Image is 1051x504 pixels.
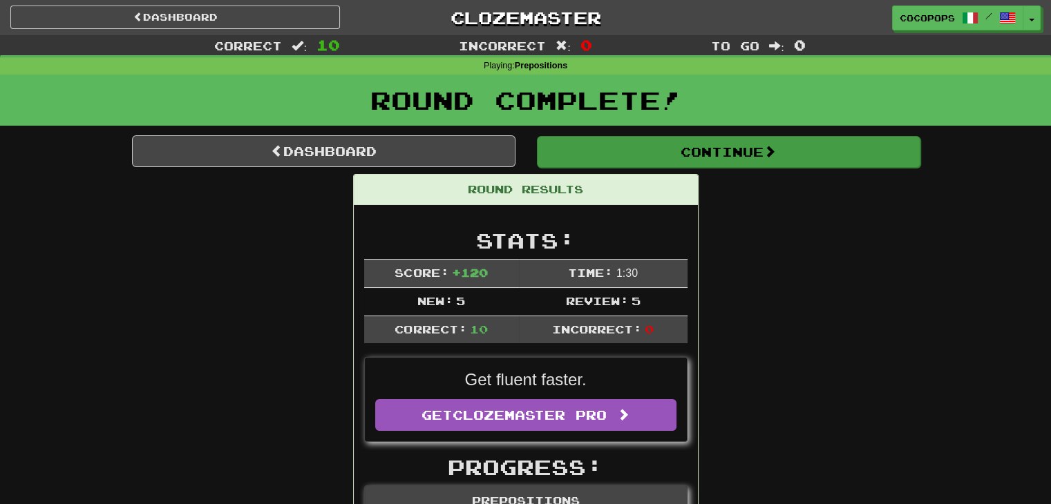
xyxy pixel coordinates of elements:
a: Clozemaster [361,6,690,30]
span: 0 [580,37,592,53]
span: : [556,40,571,52]
span: + 120 [452,266,488,279]
span: 0 [645,322,654,336]
h1: Round Complete! [5,86,1046,114]
span: / [985,11,992,21]
strong: Prepositions [515,61,567,70]
span: Review: [565,294,628,307]
span: To go [711,39,759,52]
h2: Stats: [364,229,688,252]
span: 10 [316,37,340,53]
span: : [292,40,307,52]
span: 10 [470,322,488,336]
a: cocopops / [892,6,1023,30]
span: Time: [568,266,613,279]
span: 5 [456,294,465,307]
span: Incorrect [459,39,546,52]
span: Clozemaster Pro [453,407,607,423]
span: : [769,40,784,52]
span: Incorrect: [552,322,642,336]
span: Correct: [395,322,466,336]
button: Continue [537,136,920,168]
span: Correct [214,39,282,52]
a: GetClozemaster Pro [375,399,676,431]
a: Dashboard [10,6,340,29]
h2: Progress: [364,456,688,478]
span: New: [417,294,453,307]
a: Dashboard [132,135,515,167]
span: 1 : 30 [616,267,638,279]
span: 5 [632,294,641,307]
span: cocopops [900,12,955,24]
p: Get fluent faster. [375,368,676,391]
span: 0 [794,37,806,53]
span: Score: [395,266,448,279]
div: Round Results [354,175,698,205]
